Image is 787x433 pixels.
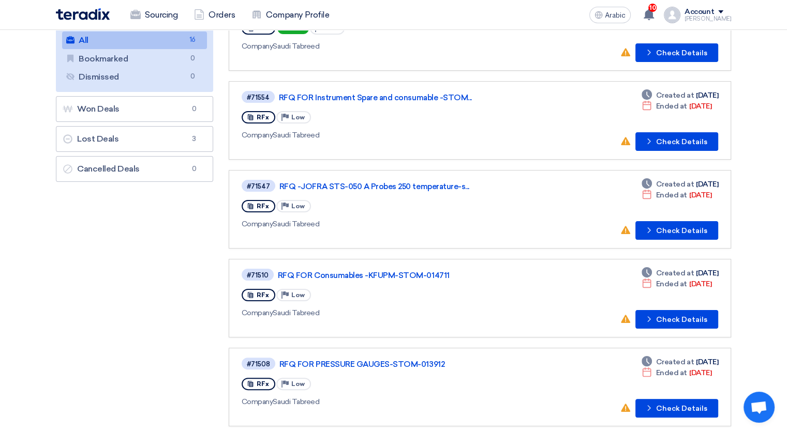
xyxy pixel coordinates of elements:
[247,361,270,367] div: #71508
[656,138,707,146] font: Check Details
[696,357,718,367] font: [DATE]
[689,279,711,289] font: [DATE]
[656,405,707,412] font: Check Details
[696,268,718,279] font: [DATE]
[635,310,718,329] button: Check Details
[648,4,657,12] span: 10
[656,90,694,101] span: Created at
[685,16,731,22] div: [PERSON_NAME]
[209,9,235,21] font: Orders
[656,101,687,112] span: Ended at
[257,380,269,388] span: RFx
[247,272,269,279] div: #71510
[242,131,319,140] font: Saudi Tabreed
[122,4,186,26] a: Sourcing
[188,134,200,144] span: 3
[291,380,305,388] span: Low
[278,271,537,280] a: RFQ FOR Consumables -KFUPM-STOM-014711
[635,221,718,240] button: Check Details
[56,156,213,182] a: Cancelled Deals0
[291,291,305,299] span: Low
[63,104,120,114] font: Won Deals
[257,291,269,299] span: RFx
[242,308,319,317] font: Saudi Tabreed
[656,279,687,289] span: Ended at
[247,94,270,101] div: #71554
[242,397,273,406] span: Company
[689,190,711,200] font: [DATE]
[656,268,694,279] span: Created at
[257,203,269,210] span: RFx
[656,227,707,235] font: Check Details
[635,132,718,151] button: Check Details
[696,90,718,101] font: [DATE]
[66,54,128,64] font: Bookmarked
[635,399,718,417] button: Check Details
[188,164,200,174] span: 0
[242,42,319,51] font: Saudi Tabreed
[56,126,213,152] a: Lost Deals3
[186,71,199,82] span: 0
[186,53,199,64] span: 0
[656,190,687,200] span: Ended at
[63,164,140,174] font: Cancelled Deals
[689,367,711,378] font: [DATE]
[696,179,718,190] font: [DATE]
[291,203,305,210] span: Low
[63,134,118,144] font: Lost Deals
[656,179,694,190] span: Created at
[279,360,538,369] a: RFQ FOR PRESSURE GAUGES-STOM-013912
[635,43,718,62] button: Check Details
[242,220,319,228] font: Saudi Tabreed
[188,104,200,114] span: 0
[589,7,631,23] button: Arabic
[145,9,177,21] font: Sourcing
[685,8,714,17] div: Account
[242,42,273,51] span: Company
[242,131,273,140] span: Company
[66,72,119,82] font: Dismissed
[242,397,319,406] font: Saudi Tabreed
[257,114,269,121] span: RFx
[279,182,538,191] a: RFQ -JOFRA STS-050 A Probes 250 temperature-s...
[656,316,707,323] font: Check Details
[56,8,110,20] img: Teradix logo
[744,392,775,423] div: Open chat
[605,12,626,19] span: Arabic
[242,220,273,228] span: Company
[186,35,199,45] span: 16
[291,114,305,121] span: Low
[656,50,707,57] font: Check Details
[186,4,243,26] a: Orders
[66,35,88,45] font: All
[242,308,273,317] span: Company
[664,7,680,23] img: profile_test.png
[56,96,213,122] a: Won Deals0
[279,93,538,102] a: RFQ FOR Instrument Spare and consumable -STOM...
[656,357,694,367] span: Created at
[689,101,711,112] font: [DATE]
[247,183,270,190] div: #71547
[656,367,687,378] span: Ended at
[266,9,329,21] font: Company Profile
